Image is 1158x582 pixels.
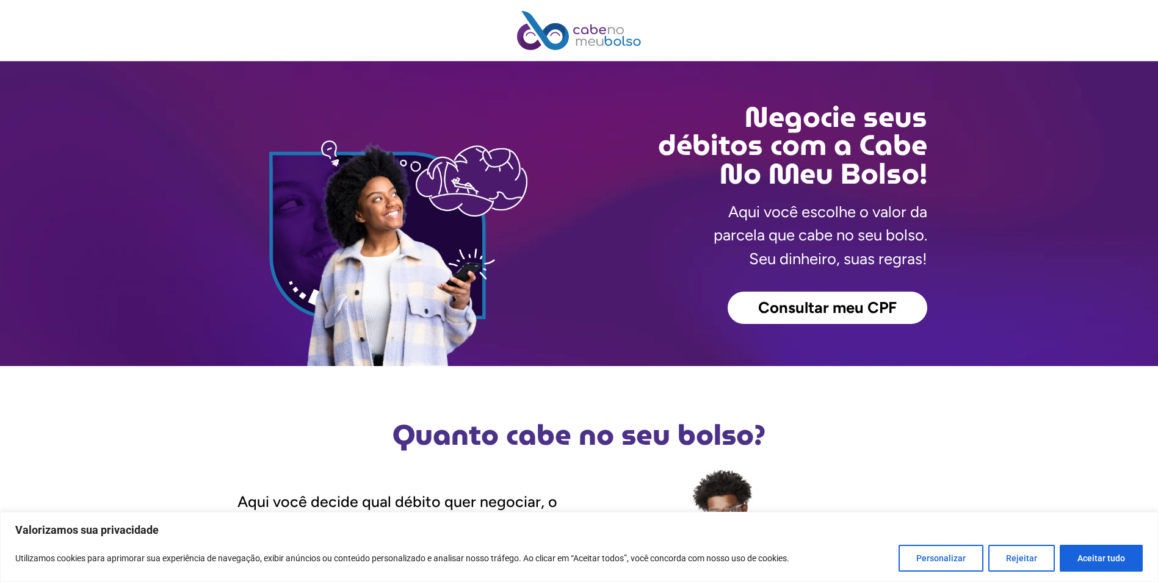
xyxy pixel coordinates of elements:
h2: Negocie seus débitos com a Cabe No Meu Bolso! [579,103,927,188]
p: Valorizamos sua privacidade [15,523,1143,537]
button: Rejeitar [988,545,1055,572]
p: Aqui você escolhe o valor da parcela que cabe no seu bolso. Seu dinheiro, suas regras! [714,200,927,270]
p: Utilizamos cookies para aprimorar sua experiência de navegação, exibir anúncios ou conteúdo perso... [15,551,789,566]
button: Aceitar tudo [1060,545,1143,572]
span: Consultar meu CPF [758,300,897,316]
a: Consultar meu CPF [728,292,927,325]
p: Aqui você decide qual débito quer negociar, o valor da parcela que cabe no seu bolso e a melhor d... [237,490,579,559]
img: Cabe no Meu Bolso [517,11,642,50]
button: Personalizar [899,545,983,572]
h2: Quanto cabe no seu bolso? [231,421,927,449]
